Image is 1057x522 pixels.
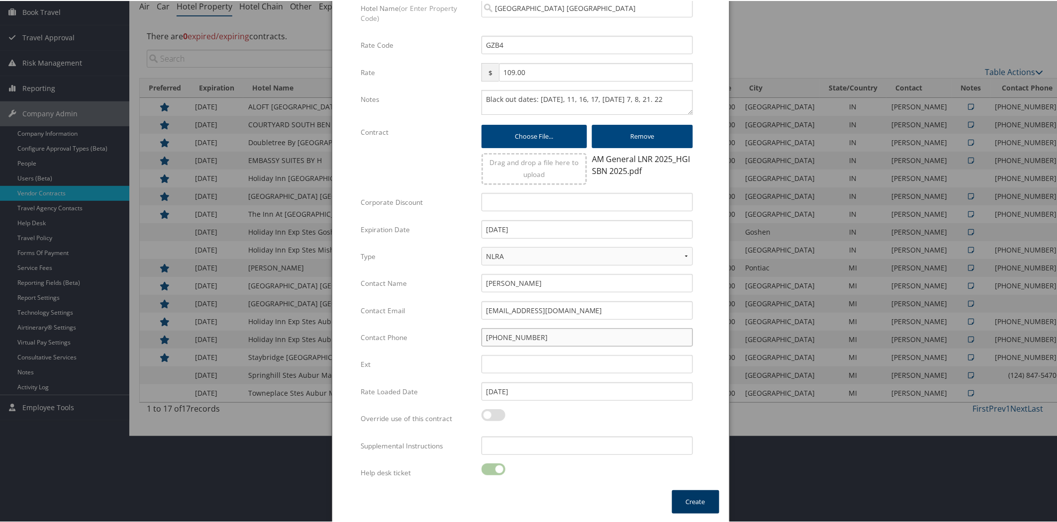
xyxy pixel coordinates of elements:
[361,435,474,454] label: Supplemental Instructions
[490,157,579,178] span: Drag and drop a file here to upload
[592,152,692,176] div: AM General LNR 2025_HGI SBN 2025.pdf
[481,62,499,81] span: $
[361,462,474,481] label: Help desk ticket
[361,327,474,346] label: Contact Phone
[481,327,693,346] input: (___) ___-____
[361,246,474,265] label: Type
[361,408,474,427] label: Override use of this contract
[672,489,719,513] button: Create
[361,89,474,108] label: Notes
[361,35,474,54] label: Rate Code
[361,219,474,238] label: Expiration Date
[361,62,474,81] label: Rate
[361,300,474,319] label: Contact Email
[361,2,457,22] span: (or Enter Property Code)
[361,122,474,141] label: Contract
[592,124,692,147] button: Remove
[361,381,474,400] label: Rate Loaded Date
[361,192,474,211] label: Corporate Discount
[361,354,474,373] label: Ext
[361,273,474,292] label: Contact Name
